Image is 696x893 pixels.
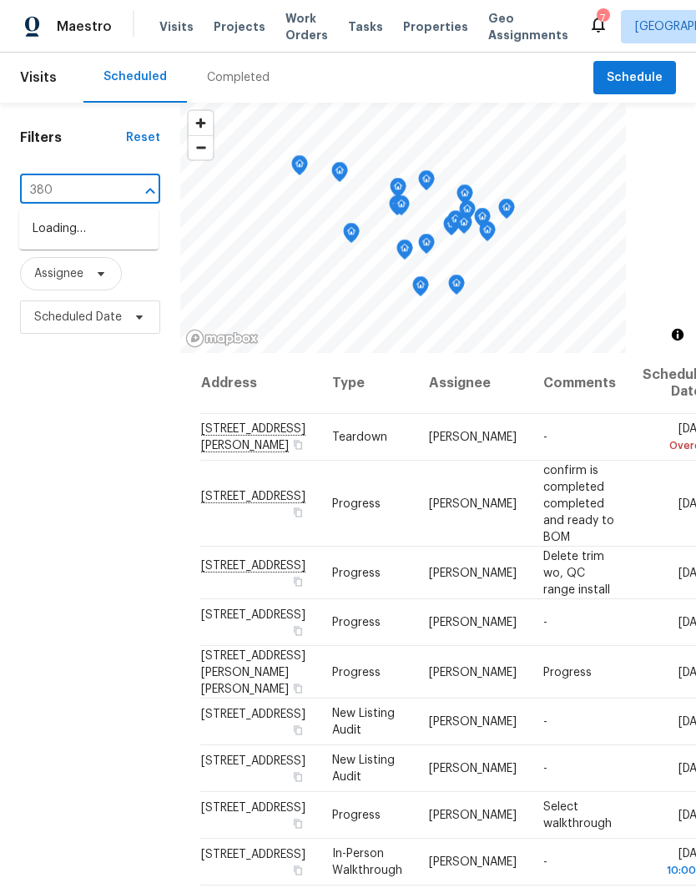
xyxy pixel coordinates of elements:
button: Copy Address [290,816,305,831]
button: Copy Address [290,723,305,738]
div: 7 [597,10,608,27]
div: Scheduled [103,68,167,85]
button: Copy Address [290,437,305,452]
span: Tasks [348,21,383,33]
a: Mapbox homepage [185,329,259,348]
th: Type [319,353,416,414]
button: Close [139,179,162,203]
span: [PERSON_NAME] [429,617,517,628]
span: Teardown [332,431,387,443]
span: Projects [214,18,265,35]
div: Map marker [443,215,460,241]
span: New Listing Audit [332,708,395,736]
span: New Listing Audit [332,754,395,783]
span: Progress [543,666,592,678]
span: [STREET_ADDRESS] [201,755,305,767]
span: Work Orders [285,10,328,43]
div: Map marker [418,234,435,260]
span: [STREET_ADDRESS] [201,849,305,860]
div: Map marker [448,275,465,300]
div: Reset [126,129,160,146]
div: Loading… [19,209,159,250]
span: confirm is completed completed and ready to BOM [543,464,614,542]
span: [PERSON_NAME] [429,763,517,774]
div: Map marker [393,195,410,221]
button: Zoom out [189,135,213,159]
div: Map marker [343,223,360,249]
div: Map marker [498,199,515,225]
span: [PERSON_NAME] [429,716,517,728]
span: - [543,617,547,628]
button: Copy Address [290,504,305,519]
span: Delete trim wo, QC range install [543,550,610,595]
div: Map marker [456,214,472,240]
span: [STREET_ADDRESS] [201,609,305,621]
span: Geo Assignments [488,10,568,43]
canvas: Map [180,103,626,353]
span: [PERSON_NAME] [429,666,517,678]
button: Toggle attribution [668,325,688,345]
span: Select walkthrough [543,801,612,830]
span: - [543,716,547,728]
button: Schedule [593,61,676,95]
div: Completed [207,69,270,86]
span: Progress [332,497,381,509]
span: [PERSON_NAME] [429,810,517,821]
span: - [543,431,547,443]
span: [STREET_ADDRESS] [201,802,305,814]
button: Copy Address [290,769,305,785]
div: Map marker [291,155,308,181]
span: Assignee [34,265,83,282]
div: Map marker [390,178,406,204]
span: Visits [159,18,194,35]
span: Progress [332,810,381,821]
th: Assignee [416,353,530,414]
input: Search for an address... [20,178,113,204]
span: Toggle attribution [673,325,683,344]
button: Copy Address [290,623,305,638]
span: [PERSON_NAME] [429,856,517,868]
button: Copy Address [290,863,305,878]
span: [PERSON_NAME] [429,431,517,443]
div: Map marker [447,210,464,236]
div: Map marker [331,162,348,188]
span: In-Person Walkthrough [332,848,402,876]
span: Progress [332,666,381,678]
span: Schedule [607,68,663,88]
div: Map marker [456,184,473,210]
span: Scheduled Date [34,309,122,325]
div: Map marker [389,195,406,221]
span: [STREET_ADDRESS] [201,709,305,720]
h1: Filters [20,129,126,146]
span: [PERSON_NAME] [429,497,517,509]
th: Address [200,353,319,414]
div: Map marker [396,240,413,265]
span: - [543,856,547,868]
span: Zoom out [189,136,213,159]
div: Map marker [412,276,429,302]
button: Copy Address [290,573,305,588]
span: Progress [332,617,381,628]
div: Map marker [479,221,496,247]
span: - [543,763,547,774]
span: [PERSON_NAME] [429,567,517,578]
span: Maestro [57,18,112,35]
span: Visits [20,59,57,96]
div: Map marker [474,208,491,234]
span: [STREET_ADDRESS][PERSON_NAME][PERSON_NAME] [201,649,305,694]
div: Map marker [418,170,435,196]
span: Properties [403,18,468,35]
button: Zoom in [189,111,213,135]
button: Copy Address [290,680,305,695]
th: Comments [530,353,629,414]
span: Progress [332,567,381,578]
